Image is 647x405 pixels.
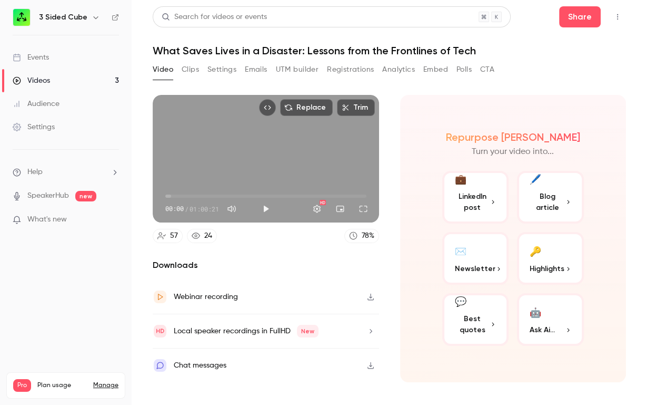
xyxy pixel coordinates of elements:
[353,198,374,219] button: Full screen
[609,8,626,25] button: Top Bar Actions
[13,99,59,109] div: Audience
[190,204,219,214] span: 01:00:21
[280,99,333,116] button: Replace
[13,52,49,63] div: Events
[207,61,236,78] button: Settings
[517,232,584,285] button: 🔑Highlights
[337,99,375,116] button: Trim
[297,325,318,337] span: New
[442,293,509,346] button: 💬Best quotes
[13,9,30,26] img: 3 Sided Cube
[174,325,318,337] div: Local speaker recordings in FullHD
[327,61,374,78] button: Registrations
[442,232,509,285] button: ✉️Newsletter
[27,214,67,225] span: What's new
[187,229,217,243] a: 24
[153,259,379,272] h2: Downloads
[39,12,87,23] h6: 3 Sided Cube
[472,146,554,158] p: Turn your video into...
[13,75,50,86] div: Videos
[174,291,238,303] div: Webinar recording
[530,191,565,213] span: Blog article
[221,198,242,219] button: Mute
[530,263,564,274] span: Highlights
[559,6,601,27] button: Share
[362,230,374,242] div: 78 %
[37,381,87,390] span: Plan usage
[259,99,276,116] button: Embed video
[255,198,276,219] button: Play
[204,230,212,242] div: 24
[153,61,173,78] button: Video
[165,204,184,214] span: 00:00
[106,215,119,225] iframe: Noticeable Trigger
[423,61,448,78] button: Embed
[174,359,226,372] div: Chat messages
[13,167,119,178] li: help-dropdown-opener
[455,295,466,309] div: 💬
[182,61,199,78] button: Clips
[276,61,318,78] button: UTM builder
[330,198,351,219] button: Turn on miniplayer
[455,243,466,259] div: ✉️
[75,191,96,201] span: new
[446,131,580,143] h2: Repurpose [PERSON_NAME]
[480,61,494,78] button: CTA
[170,230,178,242] div: 57
[153,44,626,57] h1: What Saves Lives in a Disaster: Lessons from the Frontlines of Tech
[530,304,541,320] div: 🤖
[27,167,43,178] span: Help
[13,122,55,132] div: Settings
[320,200,326,205] div: HD
[455,191,490,213] span: LinkedIn post
[382,61,415,78] button: Analytics
[344,229,379,243] a: 78%
[455,313,490,335] span: Best quotes
[27,190,69,201] a: SpeakerHub
[456,61,472,78] button: Polls
[530,324,555,335] span: Ask Ai...
[530,243,541,259] div: 🔑
[517,293,584,346] button: 🤖Ask Ai...
[153,229,183,243] a: 57
[306,198,327,219] button: Settings
[530,172,541,187] div: 🖊️
[162,12,267,23] div: Search for videos or events
[442,171,509,224] button: 💼LinkedIn post
[455,263,495,274] span: Newsletter
[93,381,118,390] a: Manage
[455,172,466,187] div: 💼
[517,171,584,224] button: 🖊️Blog article
[185,204,188,214] span: /
[245,61,267,78] button: Emails
[165,204,219,214] div: 00:00
[13,379,31,392] span: Pro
